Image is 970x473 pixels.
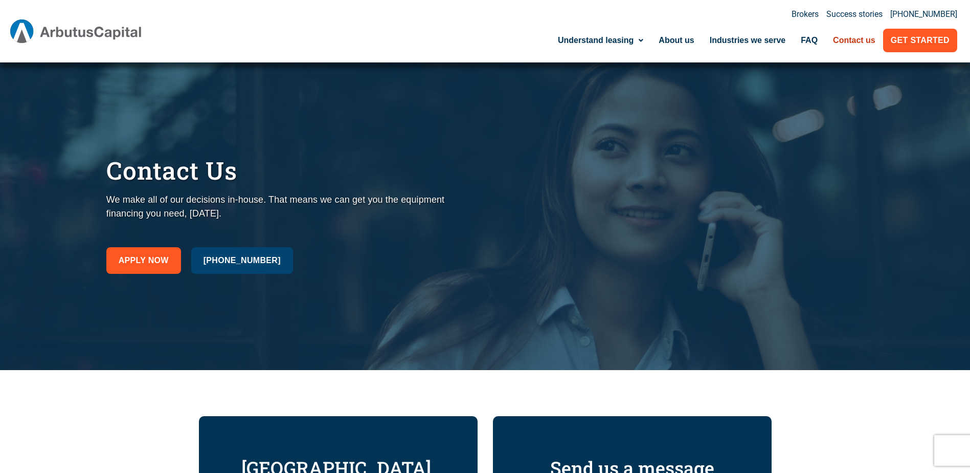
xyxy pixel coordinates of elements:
a: Industries we serve [702,29,794,52]
span: Apply now [119,253,169,268]
a: About us [651,29,702,52]
a: Brokers [792,10,819,18]
a: Get Started [883,29,957,52]
a: [PHONE_NUMBER] [890,10,957,18]
a: FAQ [793,29,825,52]
a: Understand leasing [550,29,651,52]
a: [PHONE_NUMBER] [191,247,293,274]
h1: Contact Us [106,158,480,183]
a: Apply now [106,247,181,274]
a: Success stories [826,10,883,18]
p: We make all of our decisions in-house. That means we can get you the equipment financing you need... [106,193,480,221]
a: Contact us [825,29,883,52]
span: [PHONE_NUMBER] [204,253,281,268]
